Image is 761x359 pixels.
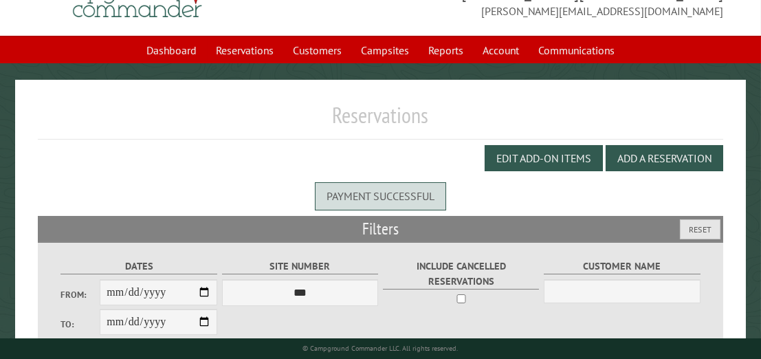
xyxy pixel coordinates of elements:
a: Campsites [353,37,417,63]
img: logo_orange.svg [22,22,33,33]
img: tab_keywords_by_traffic_grey.svg [137,80,148,91]
a: Reports [420,37,472,63]
div: Domain: [DOMAIN_NAME] [36,36,151,47]
h1: Reservations [38,102,723,140]
label: Site Number [222,259,379,274]
div: Payment successful [315,182,446,210]
label: Dates [60,259,217,274]
label: Include Cancelled Reservations [383,259,540,289]
button: Add a Reservation [606,145,723,171]
a: Communications [530,37,623,63]
a: Customers [285,37,350,63]
label: To: [60,318,100,331]
small: © Campground Commander LLC. All rights reserved. [303,344,459,353]
label: From: [60,288,100,301]
img: website_grey.svg [22,36,33,47]
button: Edit Add-on Items [485,145,603,171]
div: v 4.0.25 [38,22,67,33]
a: Reservations [208,37,282,63]
a: Account [474,37,527,63]
a: Dashboard [138,37,205,63]
div: Keywords by Traffic [152,81,232,90]
div: Domain Overview [52,81,123,90]
img: tab_domain_overview_orange.svg [37,80,48,91]
h2: Filters [38,216,723,242]
label: Customer Name [544,259,701,274]
button: Reset [680,219,720,239]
